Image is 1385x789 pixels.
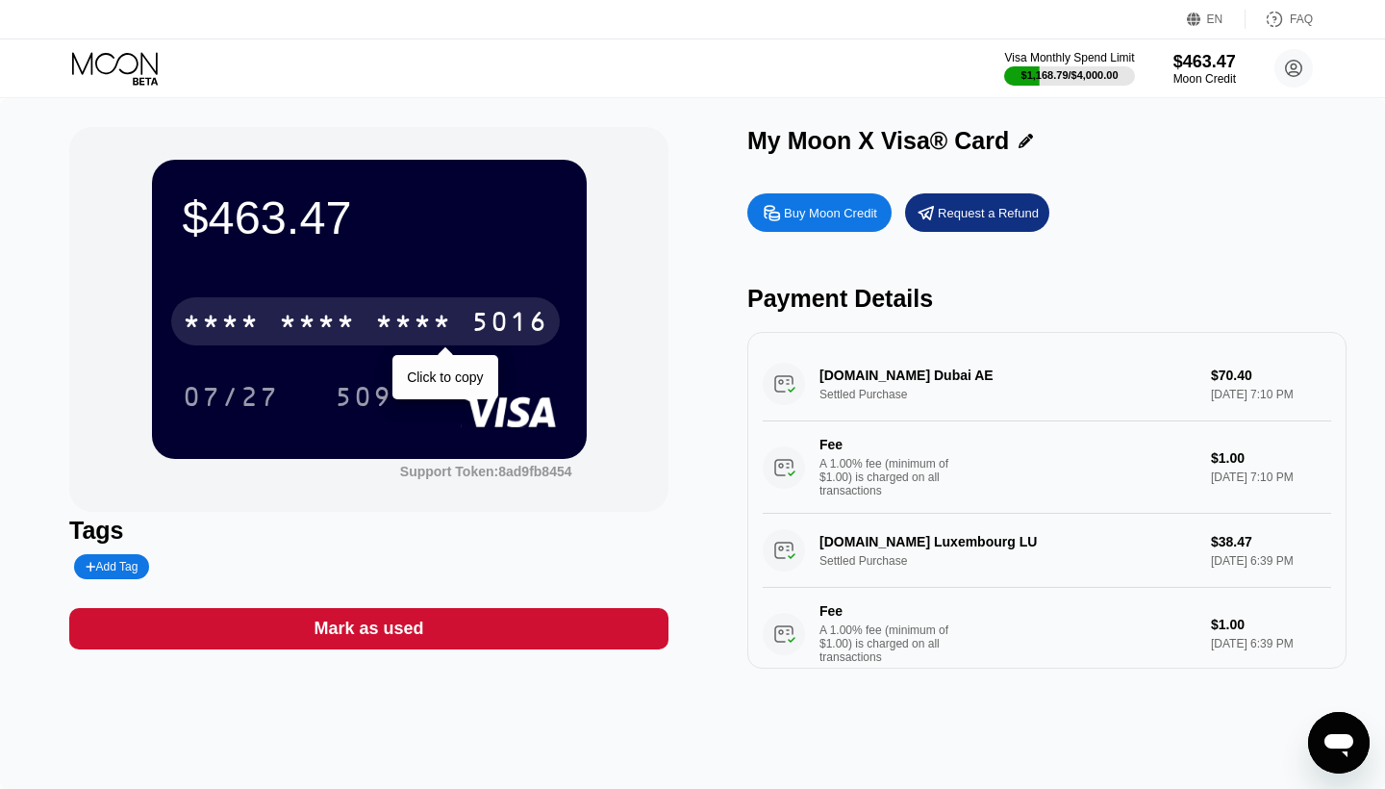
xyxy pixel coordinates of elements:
[763,421,1331,514] div: FeeA 1.00% fee (minimum of $1.00) is charged on all transactions$1.00[DATE] 7:10 PM
[819,624,964,664] div: A 1.00% fee (minimum of $1.00) is charged on all transactions
[1004,51,1134,64] div: Visa Monthly Spend Limit
[747,285,1347,313] div: Payment Details
[784,205,877,221] div: Buy Moon Credit
[1290,13,1313,26] div: FAQ
[1173,72,1236,86] div: Moon Credit
[400,464,572,479] div: Support Token: 8ad9fb8454
[1308,712,1370,774] iframe: Button to launch messaging window
[1211,637,1331,650] div: [DATE] 6:39 PM
[819,457,964,497] div: A 1.00% fee (minimum of $1.00) is charged on all transactions
[335,384,392,415] div: 509
[183,384,279,415] div: 07/27
[1173,52,1236,86] div: $463.47Moon Credit
[320,372,407,420] div: 509
[1187,10,1246,29] div: EN
[938,205,1039,221] div: Request a Refund
[1211,450,1331,466] div: $1.00
[407,369,483,385] div: Click to copy
[819,437,954,452] div: Fee
[168,372,293,420] div: 07/27
[905,193,1049,232] div: Request a Refund
[86,560,138,573] div: Add Tag
[819,603,954,619] div: Fee
[747,127,1009,155] div: My Moon X Visa® Card
[1173,52,1236,72] div: $463.47
[1246,10,1313,29] div: FAQ
[69,517,668,545] div: Tags
[74,554,149,579] div: Add Tag
[69,608,668,649] div: Mark as used
[1004,51,1134,86] div: Visa Monthly Spend Limit$1,168.79/$4,000.00
[471,309,548,340] div: 5016
[314,618,423,640] div: Mark as used
[1207,13,1223,26] div: EN
[763,588,1331,680] div: FeeA 1.00% fee (minimum of $1.00) is charged on all transactions$1.00[DATE] 6:39 PM
[1211,471,1331,484] div: [DATE] 7:10 PM
[183,191,556,244] div: $463.47
[400,464,572,479] div: Support Token:8ad9fb8454
[1021,69,1119,81] div: $1,168.79 / $4,000.00
[1211,617,1331,632] div: $1.00
[747,193,892,232] div: Buy Moon Credit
